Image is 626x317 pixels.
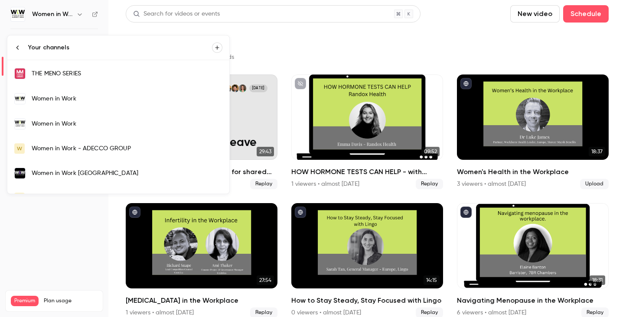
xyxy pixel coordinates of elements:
span: W [17,145,22,152]
img: THE MENO SERIES [15,68,25,79]
div: Women in Work [32,120,222,128]
div: Women in Work - ADECCO GROUP [32,144,222,153]
div: Women in Work [32,94,222,103]
div: THE MENO SERIES [32,69,222,78]
div: Women in Work [GEOGRAPHIC_DATA] [32,169,222,178]
img: Women in Work US [15,168,25,178]
img: Women in Work [15,119,25,129]
img: Women in Work [15,94,25,104]
div: Your channels [28,43,212,52]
